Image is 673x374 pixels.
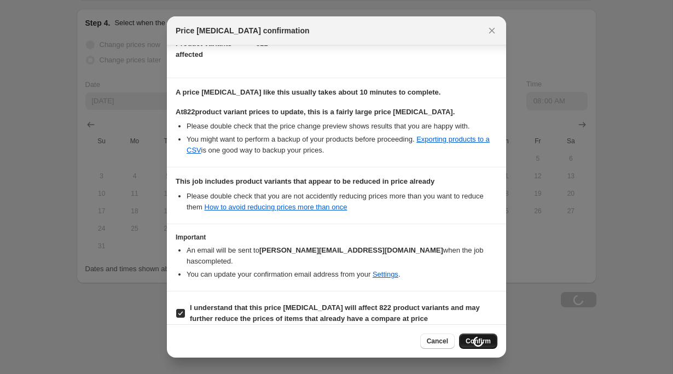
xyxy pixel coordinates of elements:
[190,303,480,323] b: I understand that this price [MEDICAL_DATA] will affect 822 product variants and may further redu...
[420,334,455,349] button: Cancel
[187,134,497,156] li: You might want to perform a backup of your products before proceeding. is one good way to backup ...
[187,191,497,213] li: Please double check that you are not accidently reducing prices more than you want to reduce them
[373,270,398,278] a: Settings
[176,25,310,36] span: Price [MEDICAL_DATA] confirmation
[187,121,497,132] li: Please double check that the price change preview shows results that you are happy with.
[187,269,497,280] li: You can update your confirmation email address from your .
[176,88,440,96] b: A price [MEDICAL_DATA] like this usually takes about 10 minutes to complete.
[205,203,347,211] a: How to avoid reducing prices more than once
[176,233,497,242] h3: Important
[427,337,448,346] span: Cancel
[187,135,490,154] a: Exporting products to a CSV
[484,23,500,38] button: Close
[187,245,497,267] li: An email will be sent to when the job has completed .
[176,108,455,116] b: At 822 product variant prices to update, this is a fairly large price [MEDICAL_DATA].
[176,177,434,185] b: This job includes product variants that appear to be reduced in price already
[259,246,443,254] b: [PERSON_NAME][EMAIL_ADDRESS][DOMAIN_NAME]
